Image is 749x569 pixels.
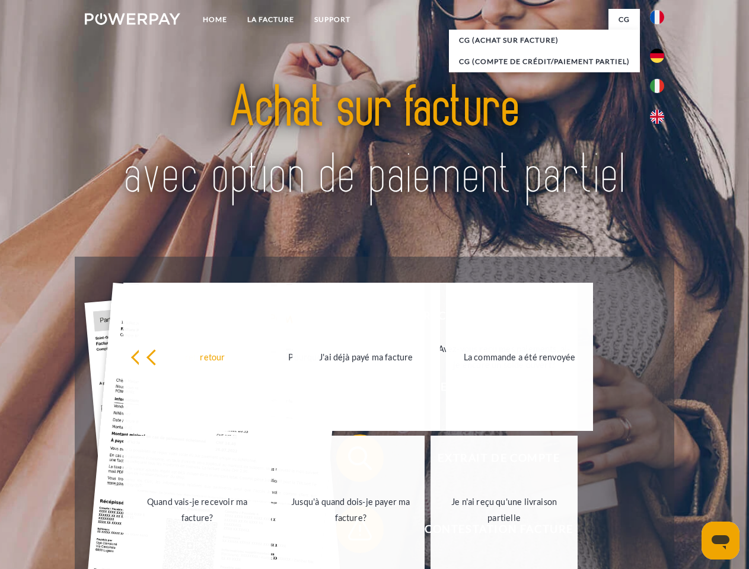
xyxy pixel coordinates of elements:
[193,9,237,30] a: Home
[650,79,664,93] img: it
[85,13,180,25] img: logo-powerpay-white.svg
[284,494,417,526] div: Jusqu'à quand dois-je payer ma facture?
[453,349,587,365] div: La commande a été renvoyée
[146,349,279,365] div: retour
[650,10,664,24] img: fr
[113,57,636,227] img: title-powerpay_fr.svg
[650,49,664,63] img: de
[449,30,640,51] a: CG (achat sur facture)
[237,9,304,30] a: LA FACTURE
[299,349,433,365] div: J'ai déjà payé ma facture
[304,9,361,30] a: Support
[608,9,640,30] a: CG
[650,110,664,124] img: en
[702,522,740,560] iframe: Bouton de lancement de la fenêtre de messagerie
[449,51,640,72] a: CG (Compte de crédit/paiement partiel)
[438,494,571,526] div: Je n'ai reçu qu'une livraison partielle
[130,494,264,526] div: Quand vais-je recevoir ma facture?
